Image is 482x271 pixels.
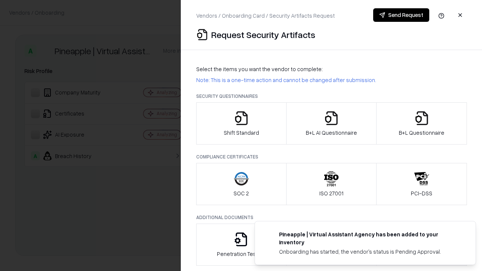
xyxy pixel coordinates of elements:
[196,12,335,20] p: Vendors / Onboarding Card / Security Artifacts Request
[373,8,429,22] button: Send Request
[196,224,287,266] button: Penetration Testing
[264,230,273,239] img: trypineapple.com
[224,129,259,137] p: Shift Standard
[279,248,458,256] div: Onboarding has started, the vendor's status is Pending Approval.
[286,163,377,205] button: ISO 27001
[376,163,467,205] button: PCI-DSS
[286,102,377,145] button: B+L AI Questionnaire
[196,65,467,73] p: Select the items you want the vendor to complete:
[319,189,343,197] p: ISO 27001
[196,214,467,221] p: Additional Documents
[217,250,265,258] p: Penetration Testing
[233,189,249,197] p: SOC 2
[196,76,467,84] p: Note: This is a one-time action and cannot be changed after submission.
[196,102,287,145] button: Shift Standard
[196,163,287,205] button: SOC 2
[411,189,432,197] p: PCI-DSS
[279,230,458,246] div: Pineapple | Virtual Assistant Agency has been added to your inventory
[196,93,467,99] p: Security Questionnaires
[211,29,315,41] p: Request Security Artifacts
[376,102,467,145] button: B+L Questionnaire
[306,129,357,137] p: B+L AI Questionnaire
[399,129,444,137] p: B+L Questionnaire
[196,154,467,160] p: Compliance Certificates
